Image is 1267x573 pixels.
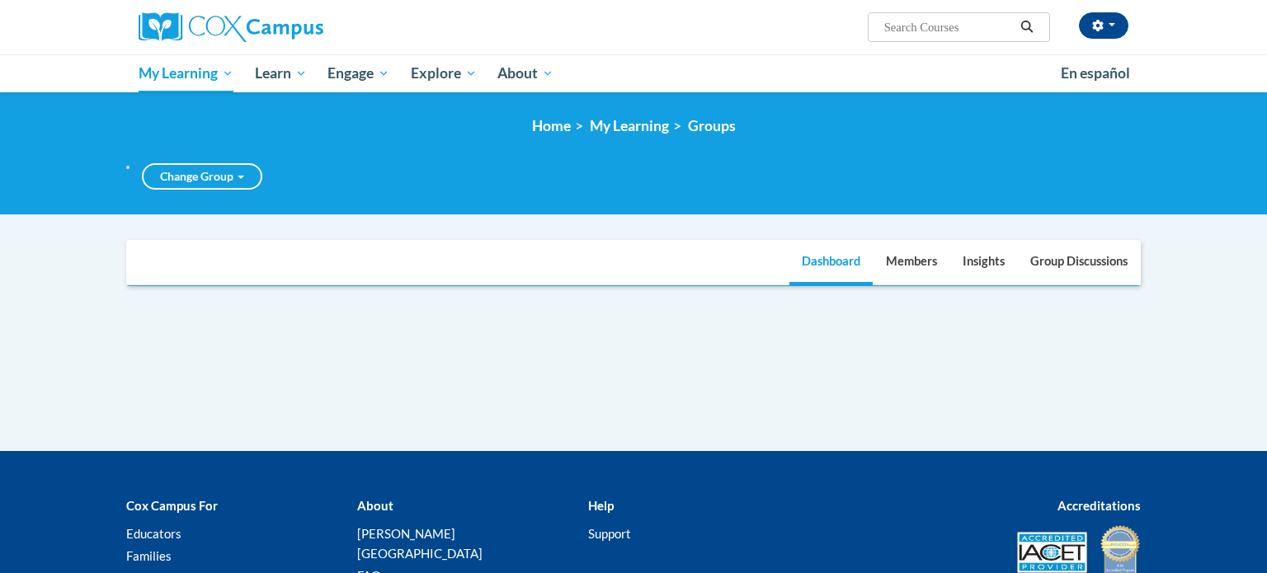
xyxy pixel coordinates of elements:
span: En español [1061,64,1130,82]
b: Cox Campus For [126,498,218,513]
span: Engage [327,63,389,83]
a: Learn [244,54,318,92]
b: Accreditations [1057,498,1141,513]
a: Educators [126,526,181,541]
input: Search Courses [883,17,1015,37]
img: Cox Campus [139,12,323,42]
b: About [357,498,393,513]
button: Search [1015,17,1039,37]
a: About [487,54,565,92]
button: Account Settings [1079,12,1128,39]
a: Groups [688,117,736,134]
a: My Learning [128,54,244,92]
span: Explore [411,63,477,83]
a: Families [126,548,172,563]
a: Dashboard [789,241,873,285]
img: Accredited IACET® Provider [1017,532,1087,573]
span: My Learning [139,63,233,83]
span: About [497,63,553,83]
span: Learn [255,63,307,83]
a: My Learning [590,117,669,134]
a: Change Group [142,163,262,190]
a: [PERSON_NAME][GEOGRAPHIC_DATA] [357,526,483,561]
a: Insights [950,241,1017,285]
a: En español [1050,56,1141,91]
b: Help [588,498,614,513]
a: Explore [400,54,487,92]
a: Members [874,241,949,285]
a: Support [588,526,631,541]
div: Main menu [114,54,1153,92]
a: Engage [317,54,400,92]
a: Group Discussions [1018,241,1140,285]
a: Home [532,117,571,134]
